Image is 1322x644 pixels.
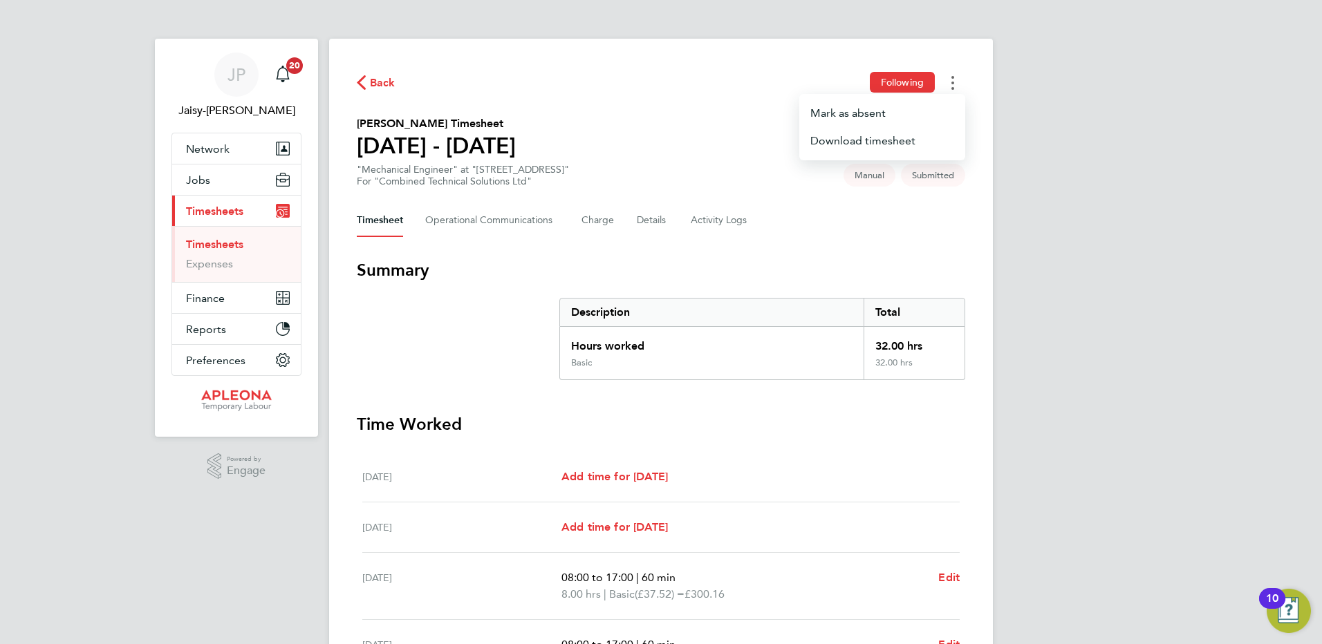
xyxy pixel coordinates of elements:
a: Expenses [186,257,233,270]
button: Operational Communications [425,204,559,237]
button: Finance [172,283,301,313]
img: apleona-logo-retina.png [201,390,272,412]
button: Charge [581,204,615,237]
nav: Main navigation [155,39,318,437]
a: Timesheets [186,238,243,251]
div: 10 [1266,598,1278,616]
h3: Summary [357,259,965,281]
span: 8.00 hrs [561,587,601,600]
a: Add time for [DATE] [561,468,668,485]
span: Timesheets [186,205,243,218]
button: Following [870,72,935,93]
div: "Mechanical Engineer" at "[STREET_ADDRESS]" [357,164,569,187]
button: Activity Logs [691,204,749,237]
div: For "Combined Technical Solutions Ltd" [357,176,569,187]
a: Powered byEngage [207,453,266,480]
div: [DATE] [362,468,561,485]
a: JPJaisy-[PERSON_NAME] [171,53,301,119]
span: This timesheet was manually created. [844,164,895,187]
span: Preferences [186,354,245,367]
span: 60 min [642,571,676,584]
span: Jobs [186,173,210,187]
div: Description [560,299,864,326]
span: Jaisy-Carol Pires [171,102,301,119]
span: JP [227,66,245,84]
span: Basic [609,586,635,603]
span: Powered by [227,453,266,465]
button: Timesheets Menu [799,100,965,127]
button: Open Resource Center, 10 new notifications [1267,589,1311,633]
a: Edit [938,569,960,586]
div: Basic [571,357,592,368]
div: Hours worked [560,327,864,357]
span: Add time for [DATE] [561,470,668,483]
button: Preferences [172,345,301,375]
span: Finance [186,292,225,305]
h2: [PERSON_NAME] Timesheet [357,115,516,132]
button: Network [172,133,301,164]
span: Reports [186,323,226,336]
a: Timesheets Menu [799,127,965,155]
div: Total [864,299,965,326]
span: | [604,587,606,600]
span: Edit [938,571,960,584]
div: 32.00 hrs [864,357,965,379]
span: 20 [286,57,303,74]
span: | [636,571,639,584]
a: Go to home page [171,390,301,412]
span: Add time for [DATE] [561,520,668,533]
a: Add time for [DATE] [561,519,668,536]
button: Reports [172,314,301,344]
span: 08:00 to 17:00 [561,571,633,584]
h3: Time Worked [357,413,965,435]
a: 20 [269,53,297,97]
div: 32.00 hrs [864,327,965,357]
h1: [DATE] - [DATE] [357,132,516,160]
div: Timesheets [172,226,301,282]
button: Timesheet [357,204,403,237]
button: Timesheets Menu [940,72,965,93]
span: Back [370,75,395,91]
div: [DATE] [362,569,561,603]
span: Engage [227,465,266,477]
div: [DATE] [362,519,561,536]
div: Summary [559,298,965,380]
button: Back [357,74,395,91]
span: This timesheet is Submitted. [901,164,965,187]
button: Timesheets [172,196,301,226]
button: Details [637,204,669,237]
span: Network [186,142,230,155]
span: (£37.52) = [635,587,685,600]
span: £300.16 [685,587,725,600]
span: Following [881,76,924,88]
button: Jobs [172,164,301,195]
